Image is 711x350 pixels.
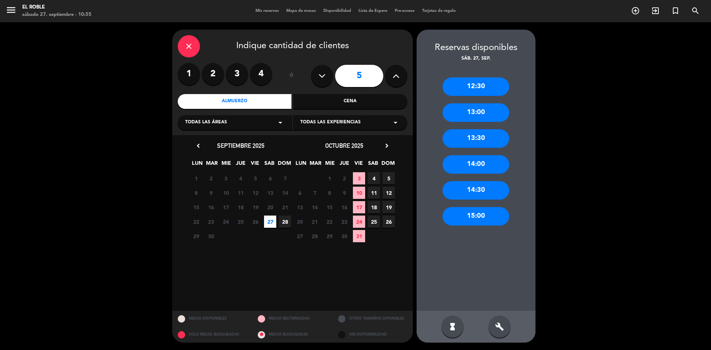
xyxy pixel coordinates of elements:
[234,159,247,171] span: JUE
[338,187,350,199] span: 9
[323,216,336,228] span: 22
[308,216,321,228] span: 21
[250,63,272,85] label: 4
[249,216,261,228] span: 26
[172,327,253,343] div: SOLO MESAS BLOQUEADAS
[333,327,413,343] div: SIN DISPONIBILIDAD
[205,172,217,184] span: 2
[383,201,395,213] span: 19
[368,201,380,213] span: 18
[202,63,224,85] label: 2
[234,216,247,228] span: 25
[368,216,380,228] span: 25
[308,201,321,213] span: 14
[417,55,535,63] div: sáb. 27, sep.
[323,230,336,242] span: 29
[323,172,336,184] span: 1
[443,103,509,122] div: 13:00
[217,142,264,149] span: septiembre 2025
[234,201,247,213] span: 18
[443,207,509,226] div: 15:00
[355,9,391,13] span: Lista de Espera
[691,6,700,15] i: search
[178,94,292,109] div: Almuerzo
[651,6,660,15] i: exit_to_app
[368,187,380,199] span: 11
[190,201,202,213] span: 15
[383,142,391,150] i: chevron_right
[279,201,291,213] span: 21
[249,201,261,213] span: 19
[325,142,363,149] span: octubre 2025
[338,230,350,242] span: 30
[383,216,395,228] span: 26
[190,230,202,242] span: 29
[279,187,291,199] span: 14
[252,311,333,327] div: MESAS RESTRINGIDAS
[383,187,395,199] span: 12
[294,230,306,242] span: 27
[338,172,350,184] span: 2
[249,187,261,199] span: 12
[278,159,290,171] span: DOM
[383,172,395,184] span: 5
[220,201,232,213] span: 17
[185,119,227,126] span: Todas las áreas
[353,230,365,242] span: 31
[631,6,640,15] i: add_circle_outline
[220,172,232,184] span: 3
[205,216,217,228] span: 23
[324,159,336,171] span: MIE
[178,35,407,57] div: Indique cantidad de clientes
[323,201,336,213] span: 15
[443,181,509,200] div: 14:30
[443,77,509,96] div: 12:30
[6,4,17,16] i: menu
[295,159,307,171] span: LUN
[263,159,276,171] span: SAB
[338,159,350,171] span: JUE
[220,187,232,199] span: 10
[6,4,17,18] button: menu
[443,155,509,174] div: 14:00
[391,9,418,13] span: Pre-acceso
[206,159,218,171] span: MAR
[190,172,202,184] span: 1
[279,216,291,228] span: 28
[252,327,333,343] div: MESAS BLOQUEADAS
[308,187,321,199] span: 7
[226,63,248,85] label: 3
[280,63,304,89] div: ó
[252,9,283,13] span: Mis reservas
[178,63,200,85] label: 1
[194,142,202,150] i: chevron_left
[353,201,365,213] span: 17
[417,41,535,55] div: Reservas disponibles
[308,230,321,242] span: 28
[353,187,365,199] span: 10
[368,172,380,184] span: 4
[293,94,407,109] div: Cena
[279,172,291,184] span: 7
[294,201,306,213] span: 13
[323,187,336,199] span: 8
[220,216,232,228] span: 24
[338,216,350,228] span: 23
[381,159,394,171] span: DOM
[353,216,365,228] span: 24
[300,119,361,126] span: Todas las experiencias
[353,172,365,184] span: 3
[220,159,232,171] span: MIE
[448,322,457,331] i: hourglass_full
[234,187,247,199] span: 11
[309,159,321,171] span: MAR
[283,9,320,13] span: Mapa de mesas
[249,172,261,184] span: 5
[264,187,276,199] span: 13
[190,216,202,228] span: 22
[264,216,276,228] span: 27
[234,172,247,184] span: 4
[294,187,306,199] span: 6
[205,201,217,213] span: 16
[443,129,509,148] div: 13:30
